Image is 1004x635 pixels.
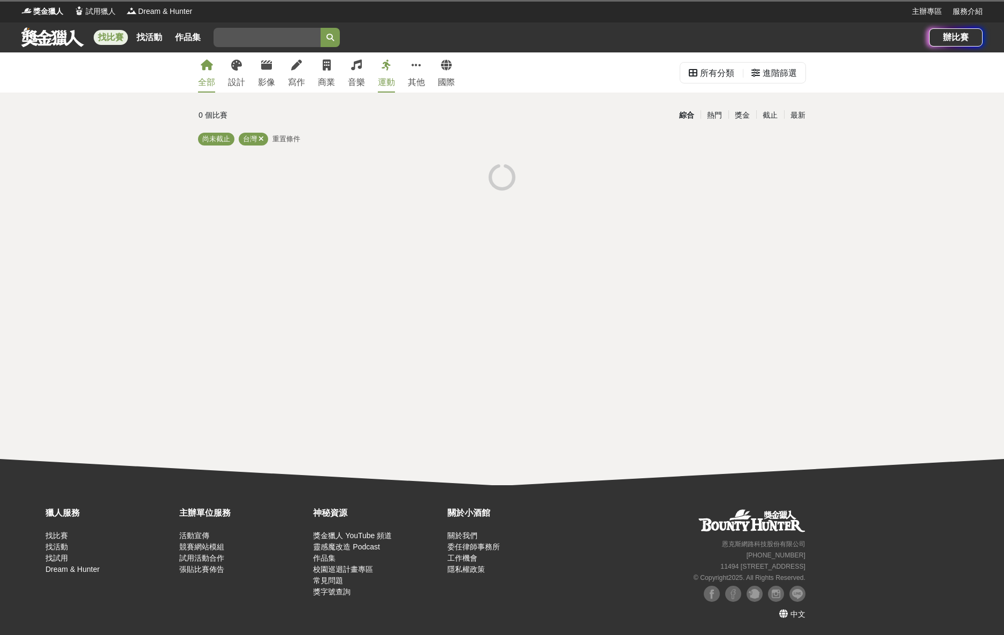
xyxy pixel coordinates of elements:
span: 中文 [790,610,805,618]
div: 熱門 [701,106,728,125]
a: 作品集 [313,554,336,562]
a: Logo獎金獵人 [21,6,63,17]
a: 運動 [378,52,395,93]
div: 其他 [408,76,425,89]
a: 找試用 [45,554,68,562]
a: 音樂 [348,52,365,93]
a: 找比賽 [45,531,68,540]
a: 競賽網站模組 [179,542,224,551]
div: 0 個比賽 [199,106,400,125]
div: 影像 [258,76,275,89]
a: Dream & Hunter [45,565,100,573]
a: 找比賽 [94,30,128,45]
span: 台灣 [243,135,257,143]
img: Plurk [747,586,763,602]
img: Logo [126,5,137,16]
small: 恩克斯網路科技股份有限公司 [722,540,805,548]
img: Logo [74,5,85,16]
div: 設計 [228,76,245,89]
a: 主辦專區 [912,6,942,17]
div: 運動 [378,76,395,89]
a: 設計 [228,52,245,93]
span: 試用獵人 [86,6,116,17]
a: 商業 [318,52,335,93]
span: 尚未截止 [202,135,230,143]
img: Logo [21,5,32,16]
a: 辦比賽 [929,28,983,47]
a: 作品集 [171,30,205,45]
a: 試用活動合作 [179,554,224,562]
span: 重置條件 [272,135,300,143]
div: 寫作 [288,76,305,89]
a: 活動宣傳 [179,531,209,540]
a: 全部 [198,52,215,93]
a: 靈感魔改造 Podcast [313,542,379,551]
a: LogoDream & Hunter [126,6,192,17]
img: Instagram [768,586,784,602]
a: 寫作 [288,52,305,93]
div: 全部 [198,76,215,89]
div: 獎金 [728,106,756,125]
span: Dream & Hunter [138,6,192,17]
img: Facebook [704,586,720,602]
a: 獎字號查詢 [313,587,351,596]
small: 11494 [STREET_ADDRESS] [720,563,805,570]
a: 校園巡迴計畫專區 [313,565,373,573]
a: 隱私權政策 [447,565,485,573]
a: Logo試用獵人 [74,6,116,17]
a: 找活動 [45,542,68,551]
div: 神秘資源 [313,507,442,519]
a: 獎金獵人 YouTube 頻道 [313,531,392,540]
a: 常見問題 [313,576,343,585]
div: 國際 [438,76,455,89]
a: 找活動 [132,30,166,45]
div: 進階篩選 [763,63,797,84]
a: 國際 [438,52,455,93]
div: 音樂 [348,76,365,89]
a: 服務介紹 [953,6,983,17]
div: 主辦單位服務 [179,507,308,519]
div: 關於小酒館 [447,507,576,519]
div: 所有分類 [700,63,734,84]
a: 工作機會 [447,554,477,562]
div: 最新 [784,106,812,125]
small: © Copyright 2025 . All Rights Reserved. [694,574,805,582]
div: 獵人服務 [45,507,174,519]
a: 其他 [408,52,425,93]
a: 張貼比賽佈告 [179,565,224,573]
small: [PHONE_NUMBER] [747,552,805,559]
div: 商業 [318,76,335,89]
a: 影像 [258,52,275,93]
a: 關於我們 [447,531,477,540]
a: 委任律師事務所 [447,542,500,551]
img: Facebook [725,586,741,602]
span: 獎金獵人 [33,6,63,17]
img: LINE [789,586,805,602]
div: 截止 [756,106,784,125]
div: 綜合 [673,106,701,125]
